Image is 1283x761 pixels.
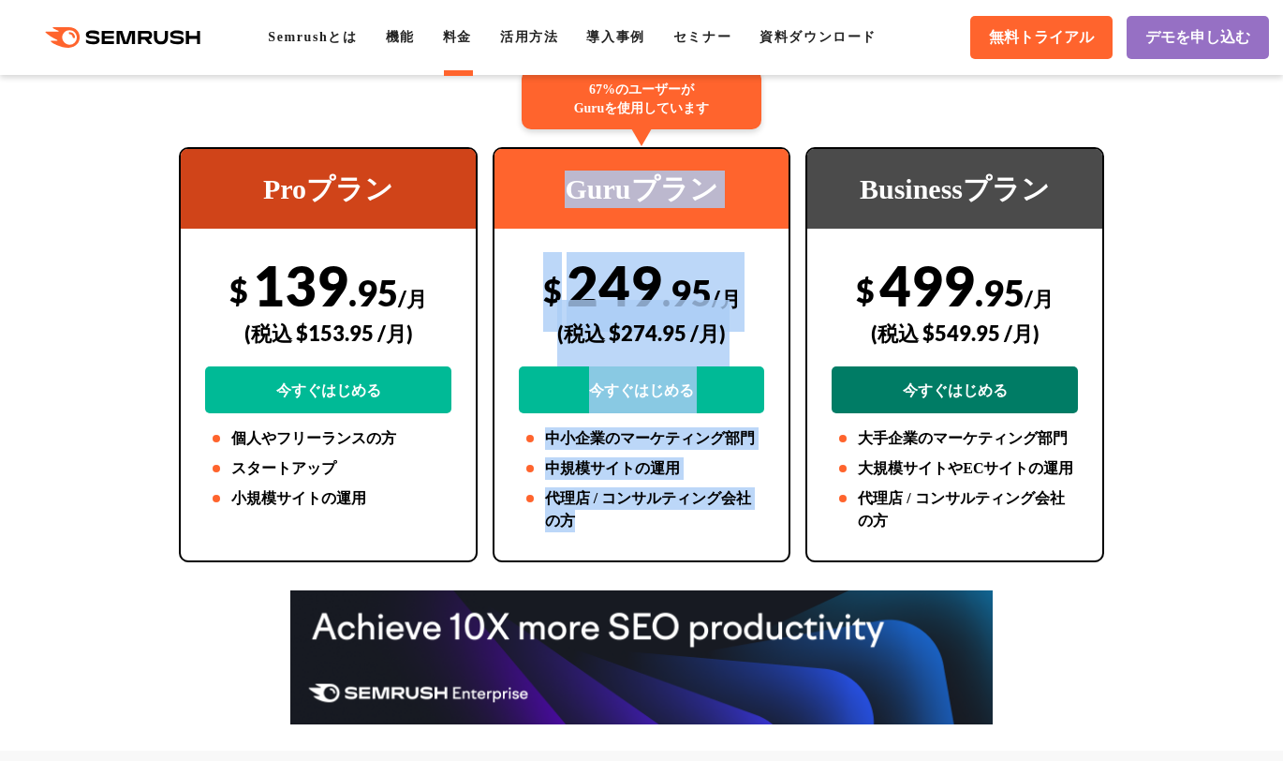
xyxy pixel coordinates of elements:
[1127,16,1269,59] a: デモを申し込む
[712,286,741,311] span: /月
[759,30,877,44] a: 資料ダウンロード
[443,30,472,44] a: 料金
[970,16,1113,59] a: 無料トライアル
[205,457,451,480] li: スタートアップ
[494,149,789,229] div: Guruプラン
[519,366,765,413] a: 今すぐはじめる
[673,30,731,44] a: セミナー
[205,366,451,413] a: 今すぐはじめる
[662,271,712,314] span: .95
[386,30,415,44] a: 機能
[205,252,451,413] div: 139
[205,427,451,450] li: 個人やフリーランスの方
[807,149,1102,229] div: Businessプラン
[832,300,1078,366] div: (税込 $549.95 /月)
[522,69,761,129] div: 67%のユーザーが Guruを使用しています
[348,271,398,314] span: .95
[832,487,1078,532] li: 代理店 / コンサルティング会社の方
[519,487,765,532] li: 代理店 / コンサルティング会社の方
[181,149,476,229] div: Proプラン
[832,427,1078,450] li: 大手企業のマーケティング部門
[229,271,248,309] span: $
[519,252,765,413] div: 249
[989,28,1094,48] span: 無料トライアル
[1145,28,1250,48] span: デモを申し込む
[519,457,765,480] li: 中規模サイトの運用
[543,271,562,309] span: $
[856,271,875,309] span: $
[205,300,451,366] div: (税込 $153.95 /月)
[832,366,1078,413] a: 今すぐはじめる
[519,300,765,366] div: (税込 $274.95 /月)
[586,30,644,44] a: 導入事例
[268,30,357,44] a: Semrushとは
[519,427,765,450] li: 中小企業のマーケティング部門
[1025,286,1054,311] span: /月
[832,457,1078,480] li: 大規模サイトやECサイトの運用
[205,487,451,510] li: 小規模サイトの運用
[398,286,427,311] span: /月
[832,252,1078,413] div: 499
[500,30,558,44] a: 活用方法
[975,271,1025,314] span: .95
